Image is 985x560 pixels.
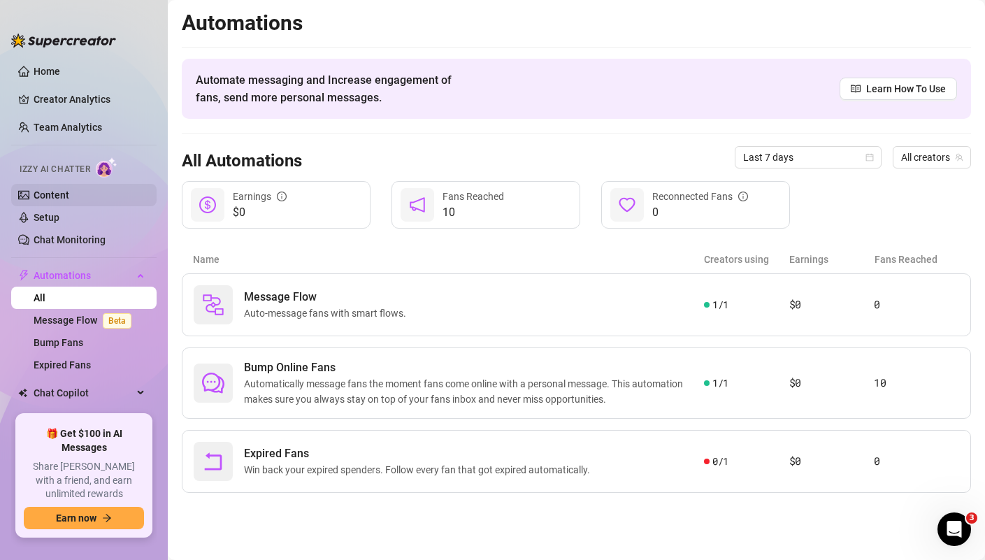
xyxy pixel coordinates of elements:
[102,513,112,523] span: arrow-right
[203,22,231,50] div: Profile image for Nir
[712,454,728,469] span: 0 / 1
[34,264,133,287] span: Automations
[789,375,875,392] article: $0
[34,66,60,77] a: Home
[29,257,251,285] button: Find a time
[202,450,224,473] span: rollback
[182,150,302,173] h3: All Automations
[18,388,27,398] img: Chat Copilot
[244,376,704,407] span: Automatically message fans the moment fans come online with a personal message. This automation m...
[202,372,224,394] span: comment
[202,294,224,316] img: svg%3e
[140,431,210,487] button: Help
[29,412,73,427] div: Update
[712,375,728,391] span: 1 / 1
[233,204,287,221] span: $0
[244,289,412,306] span: Message Flow
[81,466,129,476] span: Messages
[851,84,861,94] span: read
[789,453,875,470] article: $0
[901,147,963,168] span: All creators
[34,315,137,326] a: Message FlowBeta
[150,22,178,50] img: Profile image for Ella
[34,189,69,201] a: Content
[652,189,748,204] div: Reconnected Fans
[182,10,971,36] h2: Automations
[34,122,102,133] a: Team Analytics
[14,302,266,480] div: Izzy just got smarter and safer ✨UpdateImprovement
[70,431,140,487] button: Messages
[240,22,266,48] div: Close
[28,99,252,123] p: Hi [PERSON_NAME]
[244,445,596,462] span: Expired Fans
[874,375,959,392] article: 10
[840,78,957,100] a: Learn How To Use
[56,512,96,524] span: Earn now
[29,176,233,191] div: Send us a message
[866,81,946,96] span: Learn How To Use
[210,431,280,487] button: News
[34,88,145,110] a: Creator Analytics
[196,71,465,106] span: Automate messaging and Increase engagement of fans, send more personal messages.
[11,34,116,48] img: logo-BBDzfeDw.svg
[28,123,252,147] p: How can we help?
[652,204,748,221] span: 0
[34,212,59,223] a: Setup
[619,196,635,213] span: heart
[34,359,91,371] a: Expired Fans
[233,189,287,204] div: Earnings
[24,427,144,454] span: 🎁 Get $100 in AI Messages
[231,466,258,476] span: News
[874,453,959,470] article: 0
[874,296,959,313] article: 0
[34,292,45,303] a: All
[15,303,265,401] img: Izzy just got smarter and safer ✨
[24,507,144,529] button: Earn nowarrow-right
[875,252,960,267] article: Fans Reached
[19,466,50,476] span: Home
[176,22,204,50] img: Profile image for Giselle
[704,252,789,267] article: Creators using
[443,204,504,221] span: 10
[28,28,122,47] img: logo
[789,252,875,267] article: Earnings
[443,191,504,202] span: Fans Reached
[244,359,704,376] span: Bump Online Fans
[24,460,144,501] span: Share [PERSON_NAME] with a friend, and earn unlimited rewards
[244,462,596,478] span: Win back your expired spenders. Follow every fan that got expired automatically.
[34,382,133,404] span: Chat Copilot
[937,512,971,546] iframe: Intercom live chat
[96,157,117,178] img: AI Chatter
[409,196,426,213] span: notification
[34,337,83,348] a: Bump Fans
[955,153,963,161] span: team
[103,313,131,329] span: Beta
[966,512,977,524] span: 3
[244,306,412,321] span: Auto-message fans with smart flows.
[193,252,704,267] article: Name
[199,196,216,213] span: dollar
[29,236,251,251] div: Schedule a FREE consulting call:
[743,147,873,168] span: Last 7 days
[789,296,875,313] article: $0
[738,192,748,201] span: info-circle
[712,297,728,313] span: 1 / 1
[29,191,233,206] div: We typically reply in a few hours
[14,164,266,217] div: Send us a messageWe typically reply in a few hours
[78,412,152,427] div: Improvement
[34,234,106,245] a: Chat Monitoring
[18,270,29,281] span: thunderbolt
[865,153,874,161] span: calendar
[277,192,287,201] span: info-circle
[164,466,186,476] span: Help
[20,163,90,176] span: Izzy AI Chatter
